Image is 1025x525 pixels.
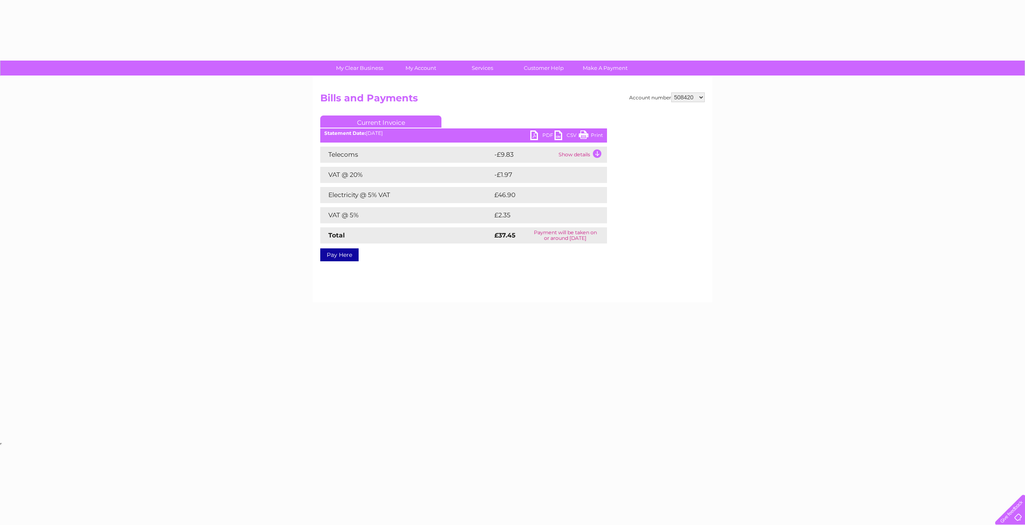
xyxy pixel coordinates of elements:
[320,187,492,203] td: Electricity @ 5% VAT
[492,147,557,163] td: -£9.83
[320,147,492,163] td: Telecoms
[492,167,589,183] td: -£1.97
[320,167,492,183] td: VAT @ 20%
[572,61,639,76] a: Make A Payment
[530,130,555,142] a: PDF
[523,227,607,244] td: Payment will be taken on or around [DATE]
[555,130,579,142] a: CSV
[449,61,516,76] a: Services
[494,231,515,239] strong: £37.45
[320,248,359,261] a: Pay Here
[492,187,591,203] td: £46.90
[492,207,588,223] td: £2.35
[629,92,705,102] div: Account number
[328,231,345,239] strong: Total
[557,147,607,163] td: Show details
[326,61,393,76] a: My Clear Business
[320,92,705,108] h2: Bills and Payments
[388,61,454,76] a: My Account
[320,130,607,136] div: [DATE]
[579,130,603,142] a: Print
[320,207,492,223] td: VAT @ 5%
[324,130,366,136] b: Statement Date:
[320,115,441,128] a: Current Invoice
[510,61,577,76] a: Customer Help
